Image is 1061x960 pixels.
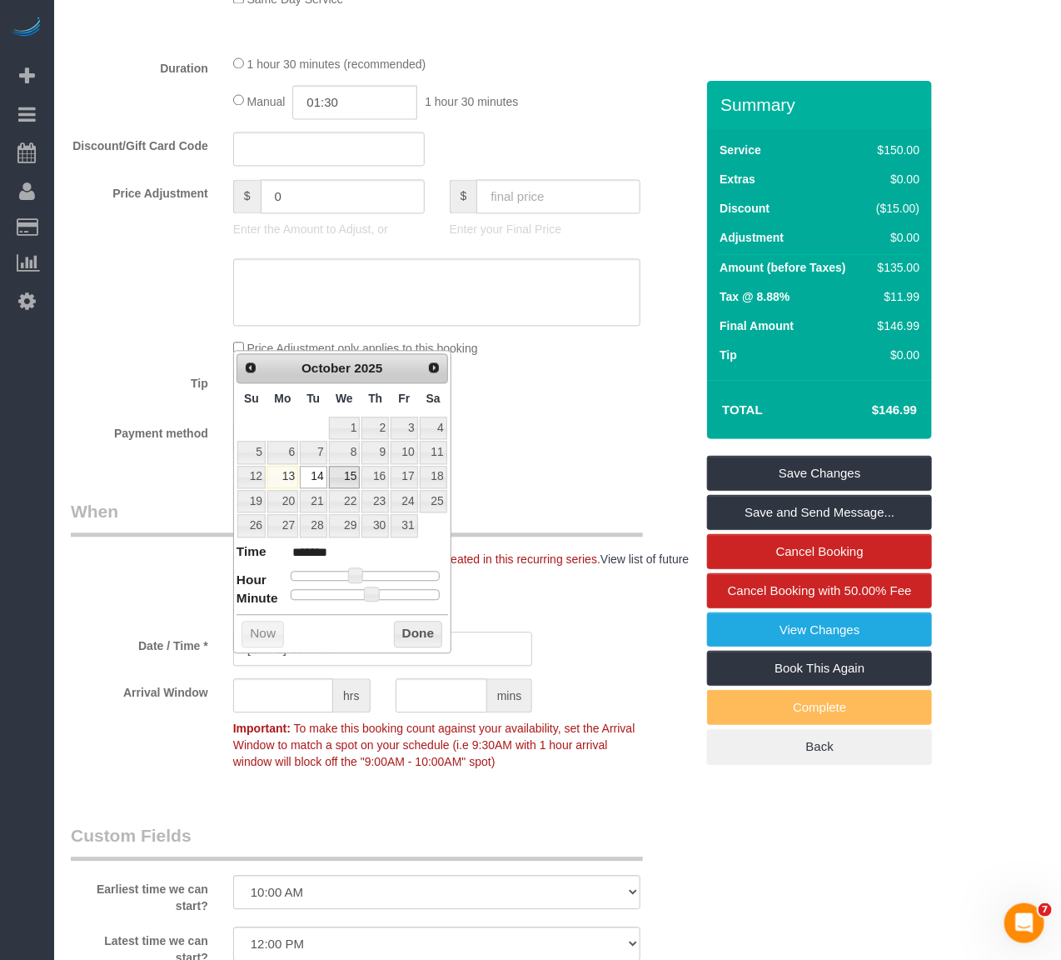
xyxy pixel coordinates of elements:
[420,417,447,439] a: 4
[329,514,361,537] a: 29
[870,200,920,217] div: ($15.00)
[237,571,266,592] dt: Hour
[870,288,920,305] div: $11.99
[450,221,641,237] p: Enter your Final Price
[233,221,425,237] p: Enter the Amount to Adjust, or
[233,722,291,735] strong: Important:
[10,17,43,40] img: Automaid Logo
[720,259,845,276] label: Amount (before Taxes)
[720,200,770,217] label: Discount
[720,142,761,158] label: Service
[399,392,411,405] span: Friday
[720,317,794,334] label: Final Amount
[58,678,221,701] label: Arrival Window
[58,132,221,154] label: Discount/Gift Card Code
[707,612,932,647] a: View Changes
[720,95,924,114] h3: Summary
[58,54,221,77] label: Duration
[306,392,320,405] span: Tuesday
[329,466,361,488] a: 15
[247,57,426,71] span: 1 hour 30 minutes (recommended)
[420,490,447,512] a: 25
[707,573,932,608] a: Cancel Booking with 50.00% Fee
[267,466,298,488] a: 13
[237,441,266,463] a: 5
[233,179,261,213] span: $
[870,171,920,187] div: $0.00
[870,229,920,246] div: $0.00
[707,534,932,569] a: Cancel Booking
[301,361,351,375] span: October
[391,441,417,463] a: 10
[300,514,326,537] a: 28
[450,179,477,213] span: $
[720,229,784,246] label: Adjustment
[274,392,291,405] span: Monday
[237,542,266,563] dt: Time
[237,466,266,488] a: 12
[244,392,259,405] span: Sunday
[870,317,920,334] div: $146.99
[336,392,353,405] span: Wednesday
[237,490,266,512] a: 19
[361,490,389,512] a: 23
[394,621,443,647] button: Done
[242,621,284,647] button: Now
[244,361,257,374] span: Prev
[391,490,417,512] a: 24
[707,729,932,764] a: Back
[333,678,370,712] span: hrs
[361,441,389,463] a: 9
[422,356,446,379] a: Next
[361,466,389,488] a: 16
[267,514,298,537] a: 27
[870,142,920,158] div: $150.00
[267,490,298,512] a: 20
[487,678,533,712] span: mins
[329,441,361,463] a: 8
[391,466,417,488] a: 17
[329,490,361,512] a: 22
[391,514,417,537] a: 31
[720,171,755,187] label: Extras
[722,402,763,417] strong: Total
[300,441,326,463] a: 7
[71,499,643,537] legend: When
[300,466,326,488] a: 14
[267,441,298,463] a: 6
[329,417,361,439] a: 1
[247,94,286,107] span: Manual
[426,392,441,405] span: Saturday
[476,179,640,213] input: final price
[720,288,790,305] label: Tax @ 8.88%
[58,179,221,202] label: Price Adjustment
[237,589,278,610] dt: Minute
[707,456,932,491] a: Save Changes
[420,441,447,463] a: 11
[425,94,518,107] span: 1 hour 30 minutes
[728,583,912,597] span: Cancel Booking with 50.00% Fee
[58,632,221,654] label: Date / Time *
[1004,903,1044,943] iframe: Intercom live chat
[870,347,920,363] div: $0.00
[239,356,262,379] a: Prev
[427,361,441,374] span: Next
[354,361,382,375] span: 2025
[391,417,417,439] a: 3
[368,392,382,405] span: Thursday
[221,551,707,584] div: There are already future bookings created in this recurring series.
[720,347,737,363] label: Tip
[870,259,920,276] div: $135.00
[58,875,221,914] label: Earliest time we can start?
[58,369,221,392] label: Tip
[71,823,643,861] legend: Custom Fields
[247,342,478,355] span: Price Adjustment only applies to this booking
[237,514,266,537] a: 26
[822,403,917,417] h4: $146.99
[707,495,932,530] a: Save and Send Message...
[1039,903,1052,917] span: 7
[361,514,389,537] a: 30
[58,419,221,442] label: Payment method
[233,722,635,768] span: To make this booking count against your availability, set the Arrival Window to match a spot on y...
